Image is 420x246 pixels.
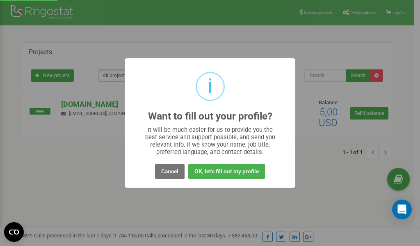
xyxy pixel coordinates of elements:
button: OK, let's fill out my profile [188,164,265,179]
button: Open CMP widget [4,222,24,242]
div: i [208,73,212,100]
div: It will be much easier for us to provide you the best service and support possible, and send you ... [141,126,279,156]
button: Cancel [155,164,185,179]
h2: Want to fill out your profile? [148,111,272,122]
div: Open Intercom Messenger [392,200,412,219]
